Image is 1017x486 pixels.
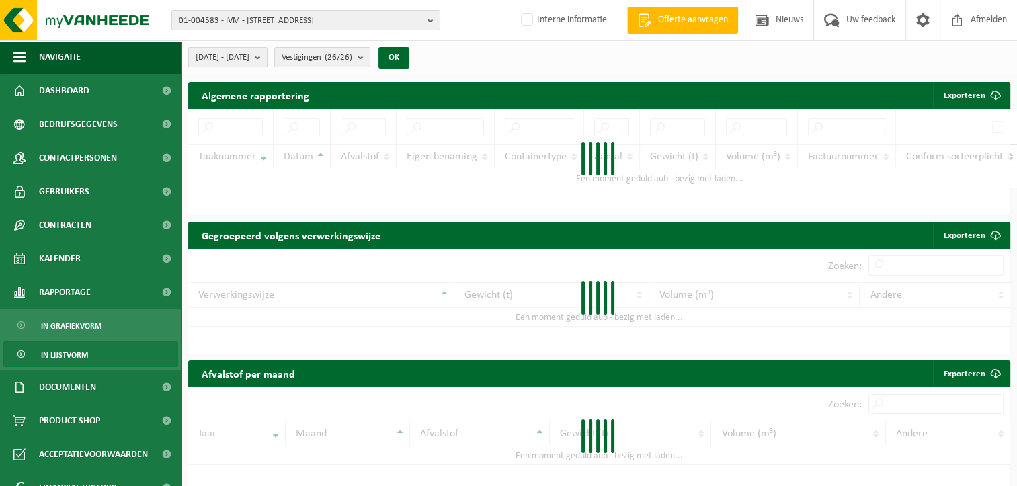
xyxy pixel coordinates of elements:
span: Contracten [39,208,91,242]
span: Documenten [39,370,96,404]
span: In lijstvorm [41,342,88,368]
a: Offerte aanvragen [627,7,738,34]
span: Rapportage [39,276,91,309]
span: [DATE] - [DATE] [196,48,249,68]
count: (26/26) [325,53,352,62]
span: Navigatie [39,40,81,74]
span: Contactpersonen [39,141,117,175]
button: 01-004583 - IVM - [STREET_ADDRESS] [171,10,440,30]
span: 01-004583 - IVM - [STREET_ADDRESS] [179,11,422,31]
span: Acceptatievoorwaarden [39,438,148,471]
button: Exporteren [933,82,1009,109]
h2: Afvalstof per maand [188,360,309,387]
span: Dashboard [39,74,89,108]
span: Vestigingen [282,48,352,68]
h2: Gegroepeerd volgens verwerkingswijze [188,222,394,248]
a: Exporteren [933,360,1009,387]
span: Bedrijfsgegevens [39,108,118,141]
a: In grafiekvorm [3,313,178,338]
span: Offerte aanvragen [655,13,731,27]
button: [DATE] - [DATE] [188,47,268,67]
a: Exporteren [933,222,1009,249]
h2: Algemene rapportering [188,82,323,109]
button: OK [378,47,409,69]
span: Product Shop [39,404,100,438]
a: In lijstvorm [3,341,178,367]
label: Interne informatie [518,10,607,30]
span: Gebruikers [39,175,89,208]
button: Vestigingen(26/26) [274,47,370,67]
span: In grafiekvorm [41,313,101,339]
span: Kalender [39,242,81,276]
